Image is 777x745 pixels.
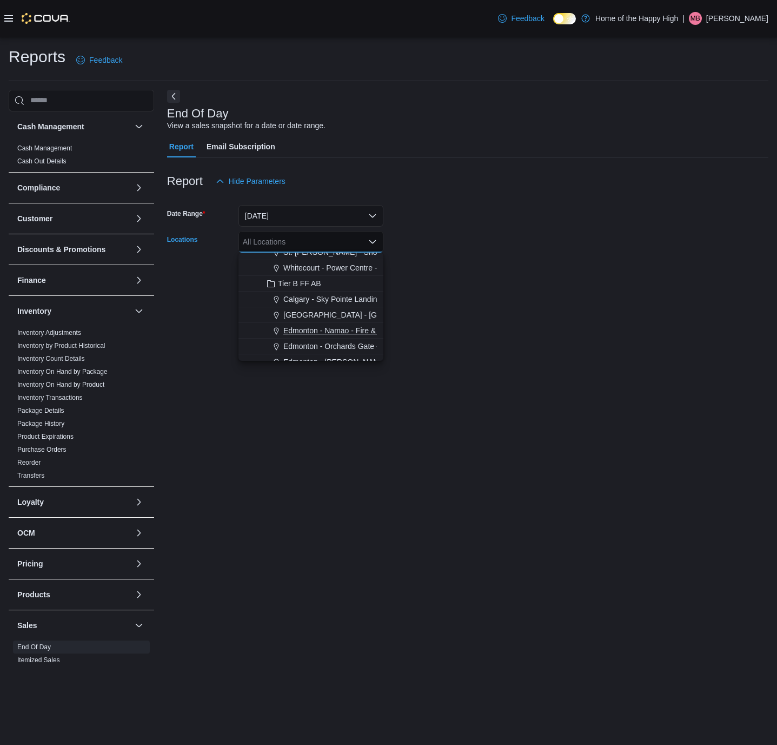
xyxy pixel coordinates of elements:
span: Whitecourt - Power Centre - Fire & Flower [283,262,424,273]
a: Feedback [494,8,548,29]
a: Inventory Transactions [17,394,83,401]
span: Package Details [17,406,64,415]
span: Hide Parameters [229,176,285,187]
button: Calgary - Sky Pointe Landing - Fire & Flower [238,292,383,307]
span: Package History [17,419,64,428]
a: Feedback [72,49,127,71]
button: [GEOGRAPHIC_DATA] - [GEOGRAPHIC_DATA] - Fire & Flower [238,307,383,323]
a: Inventory On Hand by Package [17,368,108,375]
span: Inventory Count Details [17,354,85,363]
div: Mike Beissel [689,12,702,25]
button: Finance [132,274,145,287]
span: [GEOGRAPHIC_DATA] - [GEOGRAPHIC_DATA] - Fire & Flower [283,309,500,320]
a: Transfers [17,472,44,479]
img: Cova [22,13,70,24]
span: Itemized Sales [17,656,60,664]
a: Product Expirations [17,433,74,440]
input: Dark Mode [553,13,576,24]
h3: Discounts & Promotions [17,244,105,255]
a: Itemized Sales [17,656,60,664]
p: [PERSON_NAME] [706,12,768,25]
button: Customer [132,212,145,225]
span: Inventory On Hand by Product [17,380,104,389]
button: OCM [132,526,145,539]
button: Loyalty [132,496,145,509]
button: Compliance [132,181,145,194]
h3: Sales [17,620,37,631]
h3: OCM [17,528,35,538]
p: | [682,12,685,25]
label: Locations [167,235,198,244]
span: St. [PERSON_NAME] - Shoppes @ [PERSON_NAME] - Fire & Flower [283,247,520,258]
h3: Inventory [17,306,51,317]
h3: Cash Management [17,121,84,132]
a: Inventory Adjustments [17,329,81,337]
h3: Customer [17,213,52,224]
span: Product Expirations [17,432,74,441]
button: Loyalty [17,497,130,507]
button: Hide Parameters [211,170,290,192]
button: Inventory [132,305,145,318]
a: Purchase Orders [17,446,67,453]
a: Package Details [17,407,64,414]
span: Inventory On Hand by Package [17,367,108,376]
a: End Of Day [17,643,51,651]
h3: Pricing [17,558,43,569]
button: Pricing [17,558,130,569]
button: Tier B FF AB [238,276,383,292]
button: [DATE] [238,205,383,227]
label: Date Range [167,209,205,218]
button: Edmonton - [PERSON_NAME] Way - Fire & Flower [238,354,383,370]
span: Tier B FF AB [278,278,321,289]
span: Report [169,136,194,157]
button: Edmonton - Namao - Fire & Flower [238,323,383,339]
button: Close list of options [368,238,377,246]
button: Edmonton - Orchards Gate - Fire & Flower [238,339,383,354]
span: Transfers [17,471,44,480]
div: Cash Management [9,142,154,172]
span: Dark Mode [553,24,554,25]
h3: Report [167,175,203,188]
span: Edmonton - Namao - Fire & Flower [283,325,401,336]
span: Email Subscription [207,136,275,157]
button: Whitecourt - Power Centre - Fire & Flower [238,260,383,276]
button: Customer [17,213,130,224]
h3: Finance [17,275,46,286]
button: Products [17,589,130,600]
span: Inventory by Product Historical [17,341,105,350]
button: Sales [132,619,145,632]
span: MB [690,12,700,25]
h3: Compliance [17,182,60,193]
button: Sales [17,620,130,631]
a: Inventory by Product Historical [17,342,105,350]
span: Feedback [89,55,122,65]
span: Edmonton - [PERSON_NAME] Way - Fire & Flower [283,357,455,367]
button: Next [167,90,180,103]
span: Cash Management [17,144,72,153]
button: Cash Management [17,121,130,132]
button: Inventory [17,306,130,317]
button: Pricing [132,557,145,570]
span: Edmonton - Orchards Gate - Fire & Flower [283,341,426,352]
div: View a sales snapshot for a date or date range. [167,120,326,131]
span: Calgary - Sky Pointe Landing - Fire & Flower [283,294,433,305]
span: Purchase Orders [17,445,67,454]
a: Cash Out Details [17,157,67,165]
button: Products [132,588,145,601]
h3: Loyalty [17,497,44,507]
button: OCM [17,528,130,538]
button: Compliance [17,182,130,193]
a: Inventory On Hand by Product [17,381,104,388]
button: Discounts & Promotions [17,244,130,255]
span: Inventory Adjustments [17,328,81,337]
a: Inventory Count Details [17,355,85,362]
h3: Products [17,589,50,600]
span: Inventory Transactions [17,393,83,402]
h3: End Of Day [167,107,229,120]
a: Sales by Classification [17,669,82,677]
button: Discounts & Promotions [132,243,145,256]
a: Cash Management [17,144,72,152]
button: Cash Management [132,120,145,133]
